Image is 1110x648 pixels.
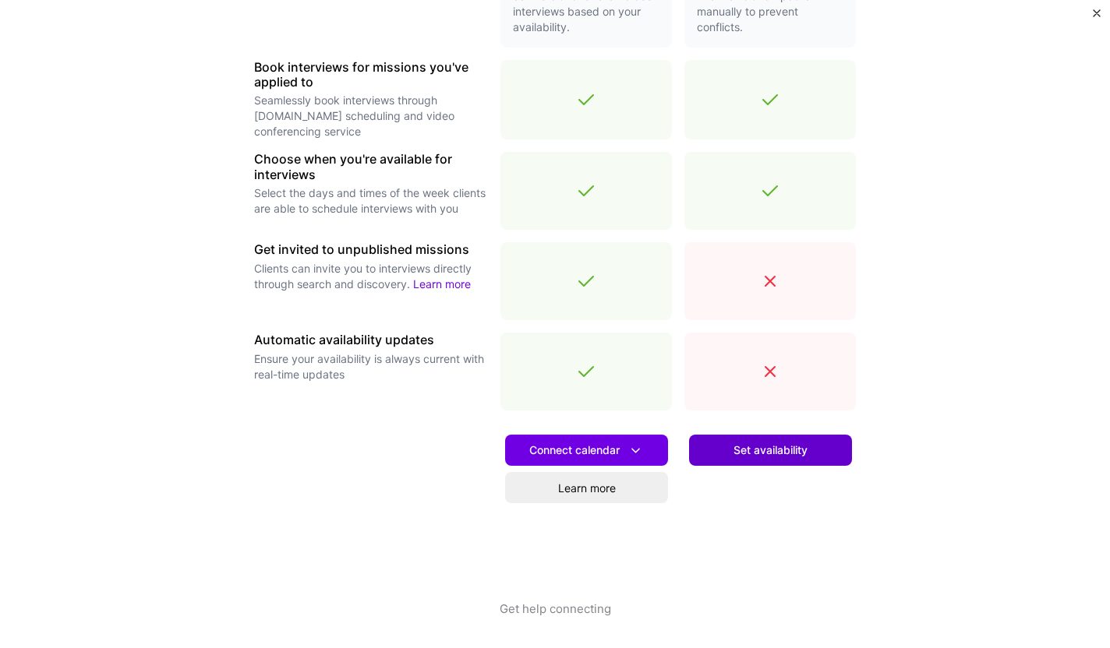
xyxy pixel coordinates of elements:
span: Connect calendar [529,442,644,459]
p: Clients can invite you to interviews directly through search and discovery. [254,261,488,292]
span: Set availability [734,442,808,458]
button: Set availability [689,435,852,466]
p: Select the days and times of the week clients are able to schedule interviews with you [254,185,488,217]
button: Get help connecting [500,600,611,648]
a: Learn more [505,472,668,503]
a: Learn more [413,277,471,291]
p: Ensure your availability is always current with real-time updates [254,351,488,382]
i: icon DownArrowWhite [627,442,644,459]
button: Close [1093,9,1101,26]
button: Connect calendar [505,435,668,466]
h3: Choose when you're available for interviews [254,152,488,181]
h3: Get invited to unpublished missions [254,242,488,257]
h3: Automatic availability updates [254,333,488,347]
h3: Book interviews for missions you've applied to [254,60,488,90]
p: Seamlessly book interviews through [DOMAIN_NAME] scheduling and video conferencing service [254,93,488,139]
